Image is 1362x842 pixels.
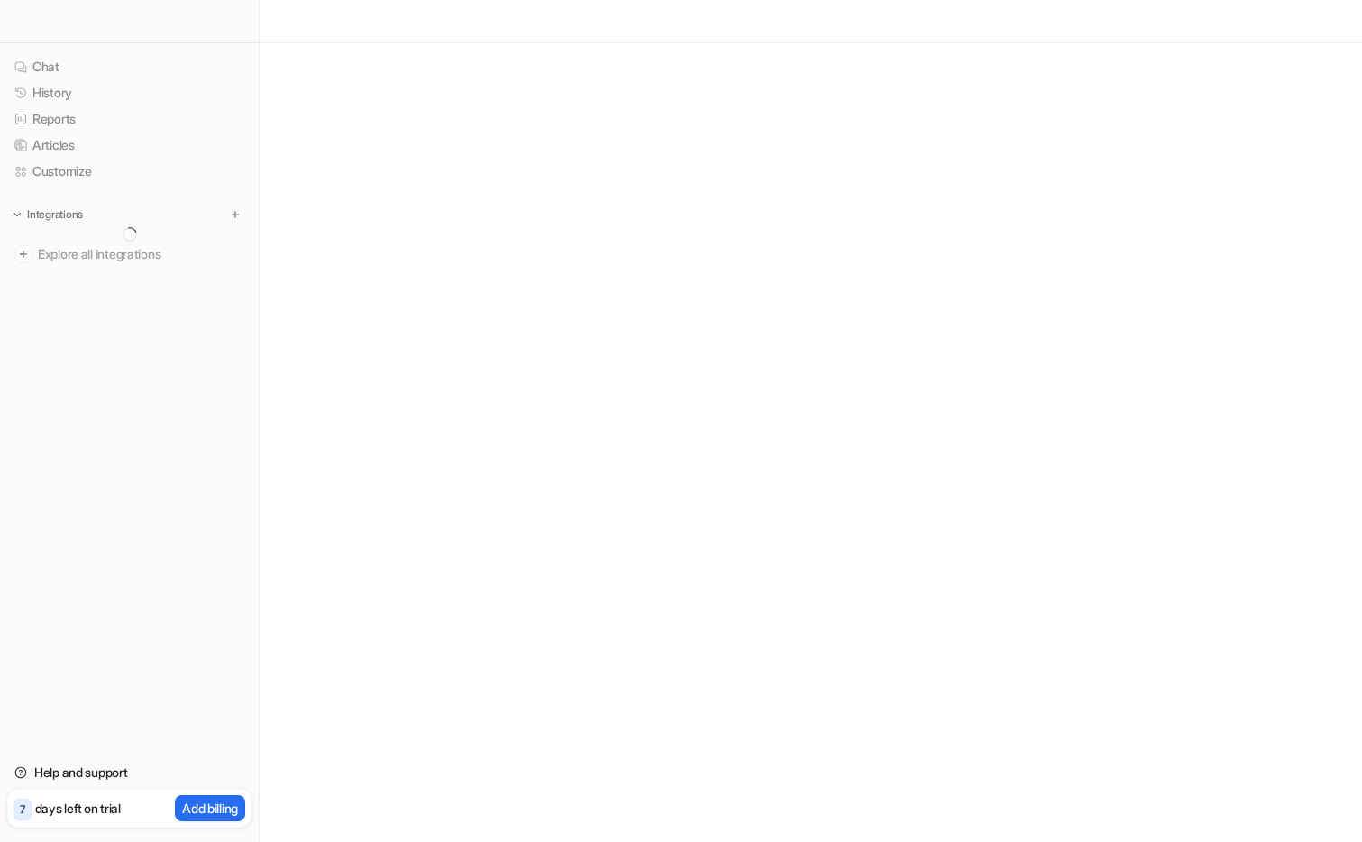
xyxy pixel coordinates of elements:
a: History [7,80,251,105]
p: Integrations [27,207,83,222]
img: menu_add.svg [229,208,242,221]
p: days left on trial [35,799,121,818]
a: Reports [7,106,251,132]
a: Help and support [7,760,251,785]
button: Add billing [175,795,245,821]
span: Explore all integrations [38,240,244,269]
button: Integrations [7,206,88,224]
img: expand menu [11,208,23,221]
a: Explore all integrations [7,242,251,267]
a: Customize [7,159,251,184]
p: 7 [20,801,25,818]
a: Chat [7,54,251,79]
a: Articles [7,133,251,158]
img: explore all integrations [14,245,32,263]
p: Add billing [182,799,238,818]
